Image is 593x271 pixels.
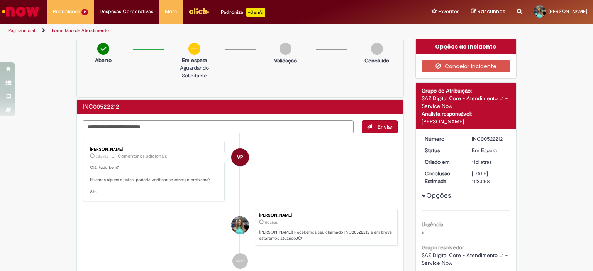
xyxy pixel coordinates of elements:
h2: INC00522212 Histórico de tíquete [83,104,119,111]
div: [PERSON_NAME] [90,147,219,152]
span: SAZ Digital Core - Atendimento L1 - Service Now [422,252,509,266]
textarea: Digite sua mensagem aqui... [83,120,354,133]
span: Enviar [378,123,393,130]
dt: Conclusão Estimada [419,170,466,185]
div: Em Espera [472,146,508,154]
time: 29/08/2025 10:15:48 [96,154,108,159]
div: Grupo de Atribuição: [422,87,511,94]
span: 11d atrás [472,158,491,165]
time: 22/08/2025 09:23:58 [472,158,491,165]
span: Favoritos [438,8,459,15]
span: Despesas Corporativas [100,8,153,15]
b: Urgência [422,221,443,228]
span: [PERSON_NAME] [548,8,587,15]
p: Concluído [364,57,389,64]
button: Enviar [362,120,398,133]
dt: Status [419,146,466,154]
span: VP [237,148,243,167]
span: Rascunhos [478,8,505,15]
div: SAZ Digital Core - Atendimento L1 - Service Now [422,94,511,110]
p: Validação [274,57,297,64]
dt: Número [419,135,466,143]
small: Comentários adicionais [118,153,167,160]
div: [PERSON_NAME] [422,118,511,125]
button: Cancelar Incidente [422,60,511,72]
span: 3d atrás [96,154,108,159]
div: Padroniza [221,8,265,17]
ul: Trilhas de página [6,24,390,38]
p: +GenAi [246,8,265,17]
div: Victor Pasqual [231,148,249,166]
time: 22/08/2025 09:23:58 [265,220,278,225]
div: [PERSON_NAME] [259,213,393,218]
span: 11d atrás [265,220,278,225]
div: Analista responsável: [422,110,511,118]
img: img-circle-grey.png [371,43,383,55]
a: Página inicial [8,27,35,34]
span: Requisições [53,8,80,15]
span: 2 [422,229,424,236]
p: Em espera [168,56,220,64]
dt: Criado em [419,158,466,166]
img: ServiceNow [1,4,41,19]
img: click_logo_yellow_360x200.png [188,5,209,17]
p: [PERSON_NAME]! Recebemos seu chamado INC00522212 e em breve estaremos atuando. [259,229,393,241]
p: Aberto [95,56,112,64]
div: Julia Correa Ferreira De Souza [231,216,249,234]
a: Rascunhos [471,8,505,15]
img: check-circle-green.png [97,43,109,55]
span: More [165,8,177,15]
p: Olá, tudo bem? Fizemos alguns ajustes, poderia verificar se sanou o problema? Att. [90,165,219,195]
span: 2 [81,9,88,15]
li: Julia Correa Ferreira de Souza [83,209,398,246]
b: Grupo resolvedor [422,244,464,251]
a: Formulário de Atendimento [52,27,109,34]
div: INC00522212 [472,135,508,143]
img: circle-minus.png [188,43,200,55]
div: Opções do Incidente [416,39,517,54]
p: Aguardando Solicitante [168,64,220,79]
div: 22/08/2025 09:23:58 [472,158,508,166]
img: img-circle-grey.png [280,43,291,55]
div: [DATE] 11:23:58 [472,170,508,185]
